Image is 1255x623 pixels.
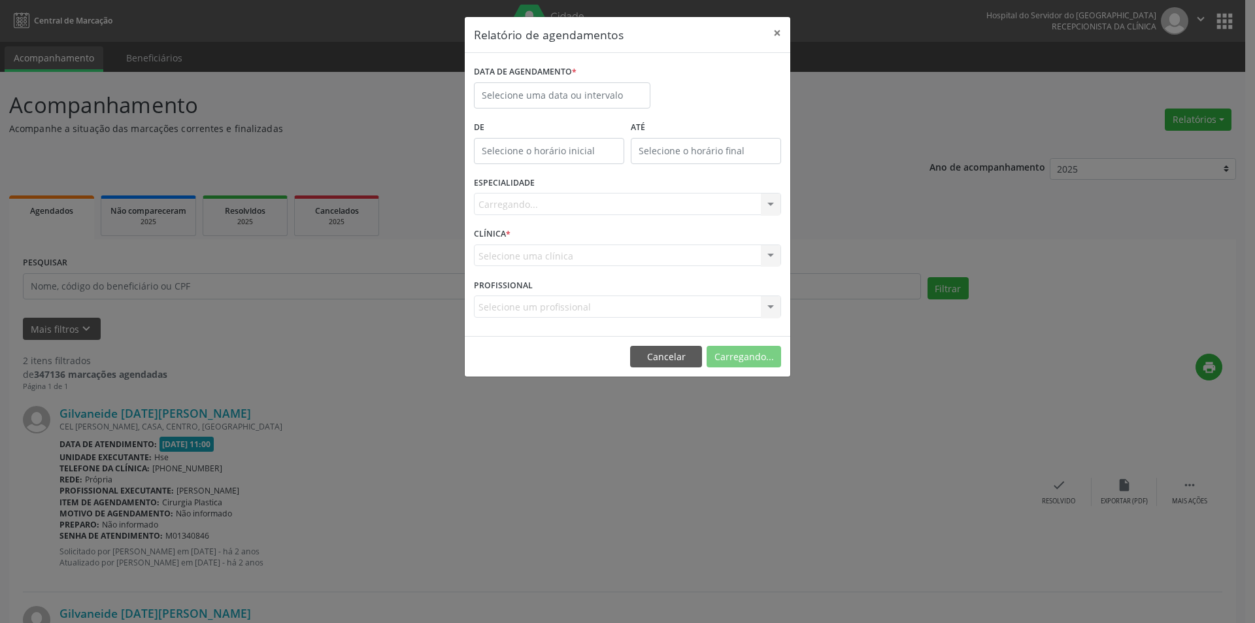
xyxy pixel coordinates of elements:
input: Selecione o horário inicial [474,138,624,164]
label: De [474,118,624,138]
label: CLÍNICA [474,224,510,244]
button: Cancelar [630,346,702,368]
label: DATA DE AGENDAMENTO [474,62,577,82]
input: Selecione uma data ou intervalo [474,82,650,109]
label: ATÉ [631,118,781,138]
button: Carregando... [707,346,781,368]
label: ESPECIALIDADE [474,173,535,194]
button: Close [764,17,790,49]
label: PROFISSIONAL [474,275,533,295]
input: Selecione o horário final [631,138,781,164]
h5: Relatório de agendamentos [474,26,624,43]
